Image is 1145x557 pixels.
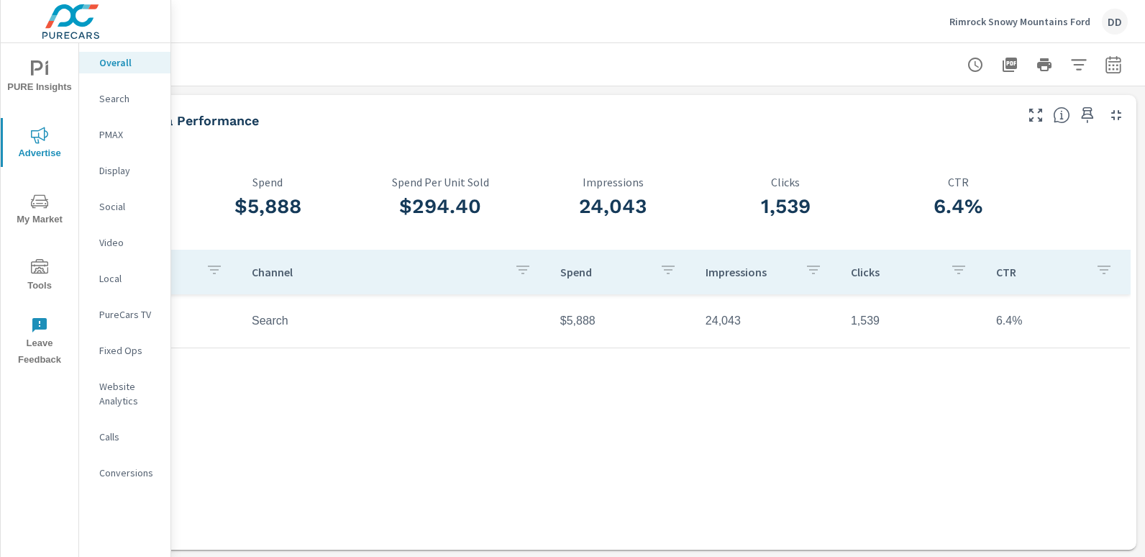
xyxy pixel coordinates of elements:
button: Make Fullscreen [1024,104,1047,127]
h5: Paid Media Performance [104,113,259,128]
div: Display [79,160,170,181]
p: Clicks [851,265,939,279]
p: Display [99,163,159,178]
span: Save this to your personalized report [1076,104,1099,127]
td: 6.4% [985,303,1130,339]
button: Minimize Widget [1105,104,1128,127]
p: Impressions [526,176,699,189]
div: Conversions [79,462,170,484]
p: Spend [560,265,648,279]
p: CTR [996,265,1084,279]
p: Rimrock Snowy Mountains Ford [949,15,1090,28]
button: "Export Report to PDF" [995,50,1024,79]
h3: $294.40 [354,194,526,219]
span: Leave Feedback [5,317,74,368]
span: Understand performance metrics over the selected time range. [1053,107,1070,124]
div: Video [79,232,170,253]
button: Apply Filters [1064,50,1093,79]
button: Select Date Range [1099,50,1128,79]
div: Overall [79,52,170,73]
h3: $5,888 [181,194,354,219]
p: Fixed Ops [99,343,159,358]
div: Website Analytics [79,376,170,412]
p: Search [99,91,159,106]
div: Calls [79,426,170,448]
div: DD [1102,9,1128,35]
h3: 1,539 [699,194,872,219]
span: Tools [5,259,74,294]
div: nav menu [1,43,78,374]
p: Social [99,199,159,214]
td: 1,539 [839,303,985,339]
p: Calls [99,430,159,444]
p: Local [99,271,159,286]
h3: 6.4% [872,194,1044,219]
p: Video [99,235,159,250]
p: PureCars TV [99,307,159,322]
div: PMAX [79,124,170,145]
div: Search [79,88,170,109]
p: Website Analytics [99,379,159,408]
td: Search [240,303,549,339]
p: Impressions [706,265,793,279]
p: Channel [252,265,503,279]
p: Spend Per Unit Sold [354,176,526,189]
td: $5,888 [549,303,694,339]
p: Clicks [699,176,872,189]
div: PureCars TV [79,304,170,325]
div: Local [79,268,170,289]
h3: 24,043 [526,194,699,219]
button: Print Report [1030,50,1059,79]
span: Advertise [5,127,74,162]
p: Conversions [99,466,159,480]
span: My Market [5,193,74,228]
div: Fixed Ops [79,340,170,361]
p: PMAX [99,127,159,142]
p: Spend [181,176,354,189]
p: Overall [99,55,159,70]
td: 24,043 [694,303,839,339]
span: PURE Insights [5,60,74,96]
p: CTR [872,176,1044,189]
div: Social [79,196,170,217]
